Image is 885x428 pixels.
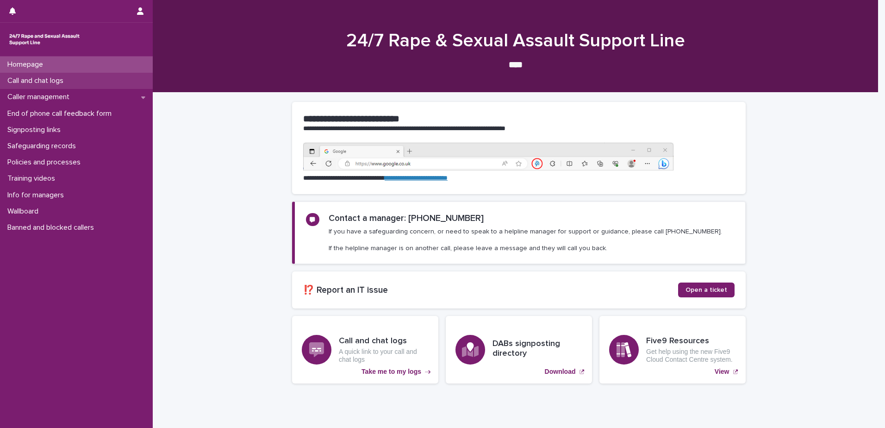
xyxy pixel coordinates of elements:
[303,143,673,170] img: https%3A%2F%2Fcdn.document360.io%2F0deca9d6-0dac-4e56-9e8f-8d9979bfce0e%2FImages%2FDocumentation%...
[361,368,421,376] p: Take me to my logs
[303,285,678,296] h2: ⁉️ Report an IT issue
[4,158,88,167] p: Policies and processes
[329,213,484,224] h2: Contact a manager: [PHONE_NUMBER]
[686,287,727,293] span: Open a ticket
[715,368,729,376] p: View
[4,223,101,232] p: Banned and blocked callers
[4,191,71,200] p: Info for managers
[492,339,582,359] h3: DABs signposting directory
[678,283,735,297] a: Open a ticket
[599,316,746,384] a: View
[4,126,68,134] p: Signposting links
[4,207,46,216] p: Wallboard
[4,93,77,101] p: Caller management
[446,316,592,384] a: Download
[646,336,736,346] h3: Five9 Resources
[4,109,119,118] p: End of phone call feedback form
[7,30,81,49] img: rhQMoQhaT3yELyF149Cw
[289,30,742,52] h1: 24/7 Rape & Sexual Assault Support Line
[339,348,429,364] p: A quick link to your call and chat logs
[4,142,83,151] p: Safeguarding records
[292,316,438,384] a: Take me to my logs
[4,174,62,183] p: Training videos
[4,76,71,85] p: Call and chat logs
[4,60,50,69] p: Homepage
[646,348,736,364] p: Get help using the new Five9 Cloud Contact Centre system.
[545,368,576,376] p: Download
[329,227,722,253] p: If you have a safeguarding concern, or need to speak to a helpline manager for support or guidanc...
[339,336,429,346] h3: Call and chat logs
